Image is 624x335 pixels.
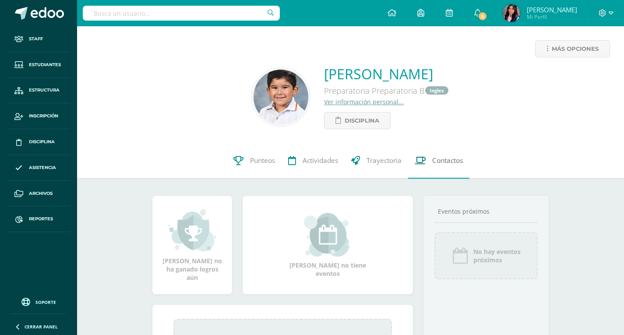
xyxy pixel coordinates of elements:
[29,190,53,197] span: Archivos
[169,208,216,252] img: achievement_small.png
[83,6,280,21] input: Busca un usuario...
[345,143,408,178] a: Trayectoria
[425,86,448,95] a: Ingles
[7,78,70,104] a: Estructura
[7,155,70,181] a: Asistencia
[161,208,223,282] div: [PERSON_NAME] no ha ganado logros aún
[7,206,70,232] a: Reportes
[324,83,449,98] div: Preparatoria Preparatoria B
[535,40,610,57] a: Más opciones
[227,143,282,178] a: Punteos
[408,143,469,178] a: Contactos
[345,113,379,129] span: Disciplina
[324,98,404,106] a: Ver información personal...
[29,61,61,68] span: Estudiantes
[7,181,70,207] a: Archivos
[324,112,391,129] a: Disciplina
[29,164,56,171] span: Asistencia
[29,138,55,145] span: Disciplina
[434,207,538,215] div: Eventos próximos
[304,213,352,257] img: event_small.png
[11,296,67,307] a: Soporte
[29,215,53,222] span: Reportes
[29,113,58,120] span: Inscripción
[7,52,70,78] a: Estudiantes
[7,129,70,155] a: Disciplina
[527,5,577,14] span: [PERSON_NAME]
[29,35,43,42] span: Staff
[25,324,58,330] span: Cerrar panel
[451,247,469,264] img: event_icon.png
[473,247,521,264] span: No hay eventos próximos
[432,156,463,166] span: Contactos
[282,143,345,178] a: Actividades
[527,13,577,21] span: Mi Perfil
[29,87,60,94] span: Estructura
[303,156,338,166] span: Actividades
[284,213,372,278] div: [PERSON_NAME] no tiene eventos
[35,299,56,305] span: Soporte
[254,70,308,124] img: 6784e5e881192851465338aa8022c520.png
[250,156,275,166] span: Punteos
[478,11,487,21] span: 5
[324,64,449,83] a: [PERSON_NAME]
[7,26,70,52] a: Staff
[503,4,520,22] img: 331a885a7a06450cabc094b6be9ba622.png
[552,41,599,57] span: Más opciones
[367,156,402,166] span: Trayectoria
[7,103,70,129] a: Inscripción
